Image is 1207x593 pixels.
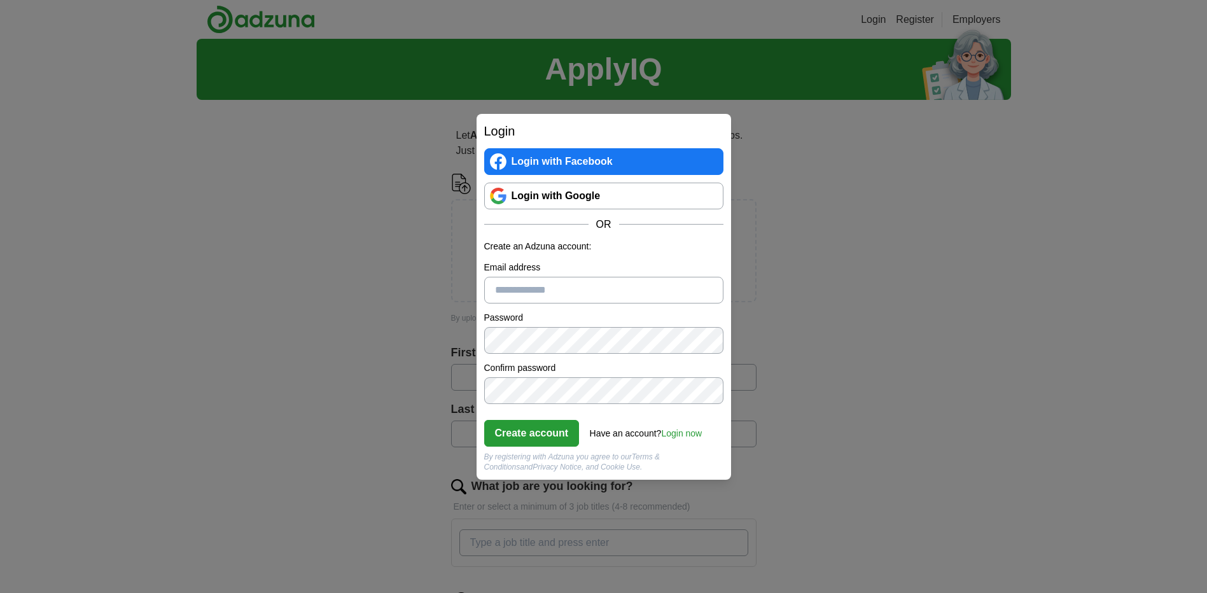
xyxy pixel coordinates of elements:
[484,183,723,209] a: Login with Google
[589,217,619,232] span: OR
[484,420,580,447] button: Create account
[484,452,660,471] a: Terms & Conditions
[484,311,723,324] label: Password
[484,361,723,375] label: Confirm password
[484,148,723,175] a: Login with Facebook
[533,463,582,471] a: Privacy Notice
[590,419,702,440] div: Have an account?
[484,240,723,253] p: Create an Adzuna account:
[484,261,723,274] label: Email address
[661,428,702,438] a: Login now
[484,122,723,141] h2: Login
[484,452,723,472] div: By registering with Adzuna you agree to our and , and Cookie Use.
